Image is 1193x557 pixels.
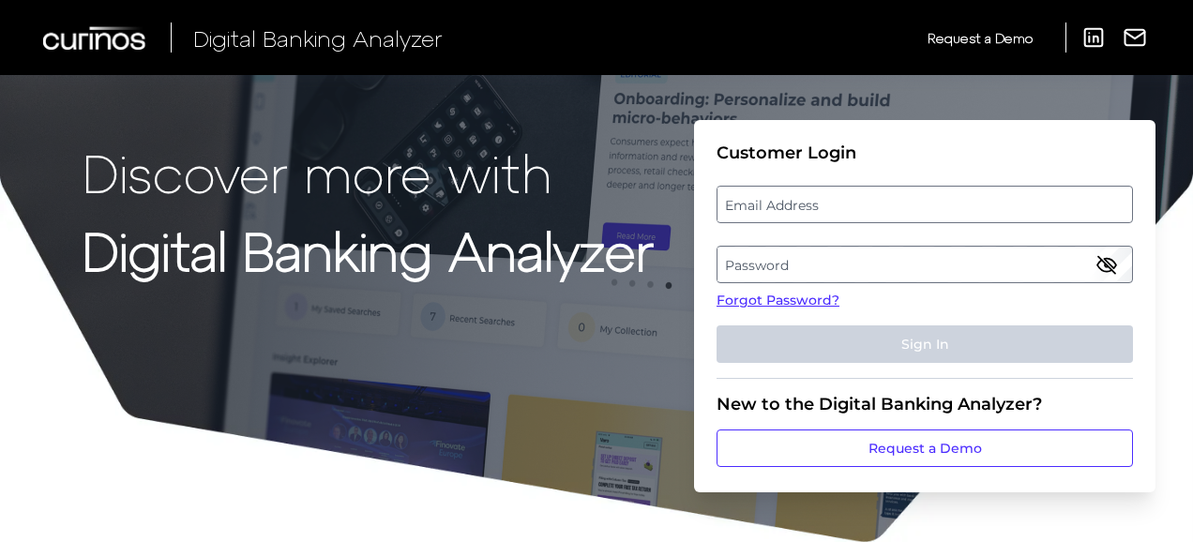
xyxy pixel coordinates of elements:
span: Digital Banking Analyzer [193,24,443,52]
a: Request a Demo [928,23,1033,53]
button: Sign In [717,325,1133,363]
a: Forgot Password? [717,291,1133,310]
label: Email Address [717,188,1131,221]
span: Request a Demo [928,30,1033,46]
div: New to the Digital Banking Analyzer? [717,394,1133,414]
img: Curinos [43,26,148,50]
label: Password [717,248,1131,281]
strong: Digital Banking Analyzer [83,218,654,281]
div: Customer Login [717,143,1133,163]
a: Request a Demo [717,429,1133,467]
p: Discover more with [83,143,654,202]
